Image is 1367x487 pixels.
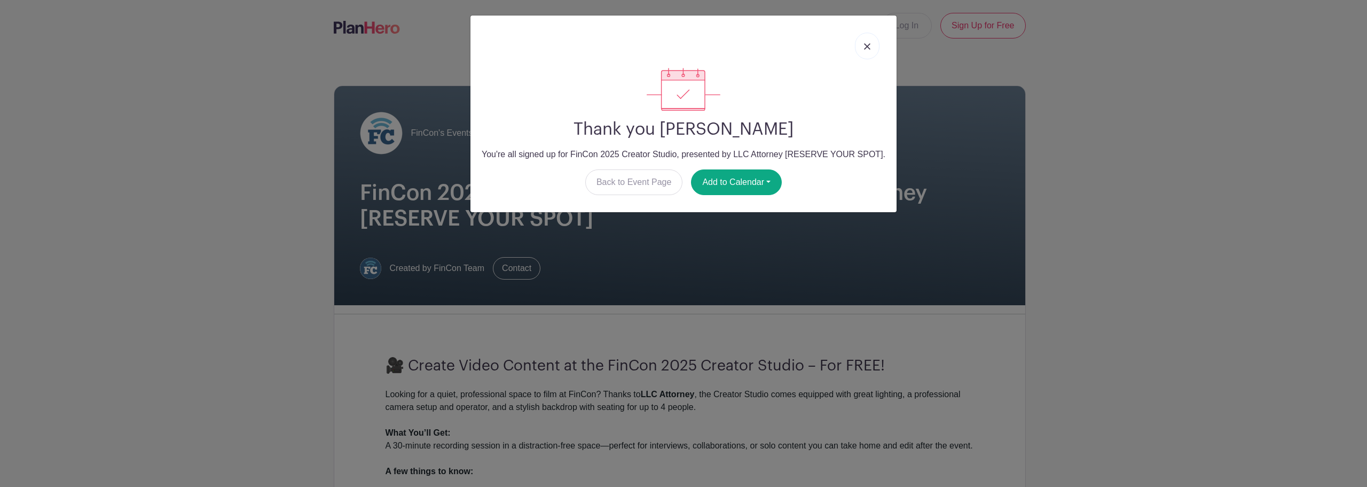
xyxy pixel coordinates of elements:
img: signup_complete-c468d5dda3e2740ee63a24cb0ba0d3ce5d8a4ecd24259e683200fb1569d990c8.svg [647,68,720,111]
img: close_button-5f87c8562297e5c2d7936805f587ecaba9071eb48480494691a3f1689db116b3.svg [864,43,870,50]
button: Add to Calendar [691,169,782,195]
a: Back to Event Page [585,169,683,195]
h2: Thank you [PERSON_NAME] [479,119,888,140]
p: You're all signed up for FinCon 2025 Creator Studio, presented by LLC Attorney [RESERVE YOUR SPOT]. [479,148,888,161]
